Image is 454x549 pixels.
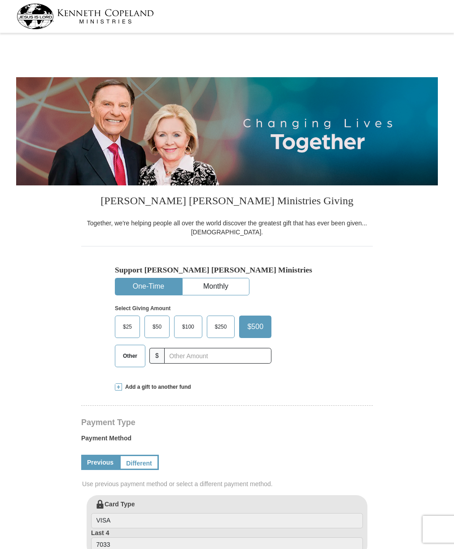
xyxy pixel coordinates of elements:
span: $50 [148,320,166,334]
span: $25 [118,320,136,334]
h5: Support [PERSON_NAME] [PERSON_NAME] Ministries [115,265,339,275]
a: Different [119,455,159,470]
input: Card Type [91,513,363,528]
h4: Payment Type [81,419,373,426]
div: Together, we're helping people all over the world discover the greatest gift that has ever been g... [81,219,373,237]
a: Previous [81,455,119,470]
input: Other Amount [164,348,271,364]
span: Add a gift to another fund [122,383,191,391]
span: $250 [210,320,231,334]
img: kcm-header-logo.svg [17,4,154,29]
label: Card Type [91,500,363,528]
button: Monthly [183,278,249,295]
span: Use previous payment method or select a different payment method. [82,479,374,488]
span: $ [149,348,165,364]
span: Other [118,349,142,363]
button: One-Time [115,278,182,295]
span: $500 [243,320,268,334]
h3: [PERSON_NAME] [PERSON_NAME] Ministries Giving [81,185,373,219]
strong: Select Giving Amount [115,305,170,312]
span: $100 [178,320,199,334]
label: Payment Method [81,434,373,447]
